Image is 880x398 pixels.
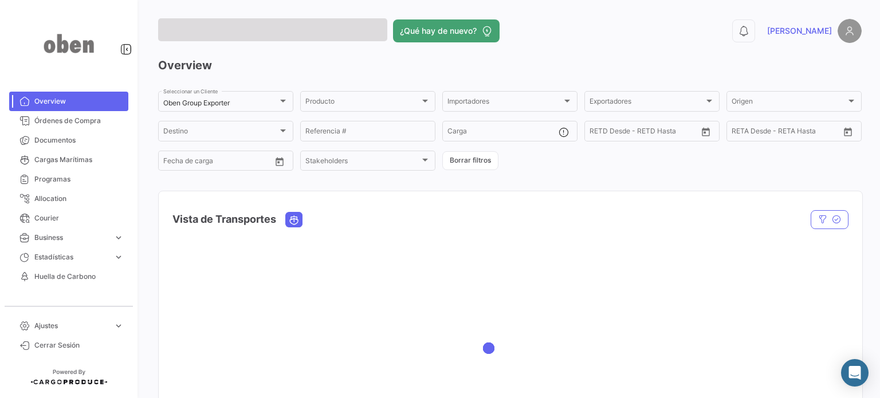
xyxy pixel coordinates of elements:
span: Cerrar Sesión [34,340,124,350]
span: Exportadores [590,99,704,107]
span: Origen [732,99,846,107]
span: Overview [34,96,124,107]
h4: Vista de Transportes [172,211,276,227]
span: ¿Qué hay de nuevo? [400,25,477,37]
span: Cargas Marítimas [34,155,124,165]
mat-select-trigger: Oben Group Exporter [163,98,230,107]
a: Overview [9,92,128,111]
span: Ajustes [34,321,109,331]
a: Allocation [9,189,128,208]
a: Documentos [9,131,128,150]
span: [PERSON_NAME] [767,25,832,37]
span: Órdenes de Compra [34,116,124,126]
span: Courier [34,213,124,223]
input: Desde [732,129,752,137]
a: Courier [9,208,128,228]
a: Programas [9,170,128,189]
input: Hasta [192,159,243,167]
span: Importadores [447,99,562,107]
a: Órdenes de Compra [9,111,128,131]
span: Estadísticas [34,252,109,262]
div: Abrir Intercom Messenger [841,359,869,387]
img: placeholder-user.png [838,19,862,43]
a: Cargas Marítimas [9,150,128,170]
input: Desde [163,159,184,167]
button: ¿Qué hay de nuevo? [393,19,500,42]
span: Huella de Carbono [34,271,124,282]
button: Open calendar [271,153,288,170]
input: Desde [590,129,610,137]
input: Hasta [618,129,670,137]
button: Ocean [286,212,302,227]
span: expand_more [113,233,124,243]
span: expand_more [113,321,124,331]
span: Stakeholders [305,159,420,167]
span: Allocation [34,194,124,204]
span: Business [34,233,109,243]
span: expand_more [113,252,124,262]
button: Open calendar [839,123,857,140]
span: Documentos [34,135,124,145]
img: oben-logo.png [40,14,97,73]
a: Huella de Carbono [9,267,128,286]
button: Open calendar [697,123,714,140]
input: Hasta [760,129,812,137]
button: Borrar filtros [442,151,498,170]
span: Producto [305,99,420,107]
h3: Overview [158,57,862,73]
span: Programas [34,174,124,184]
span: Destino [163,129,278,137]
